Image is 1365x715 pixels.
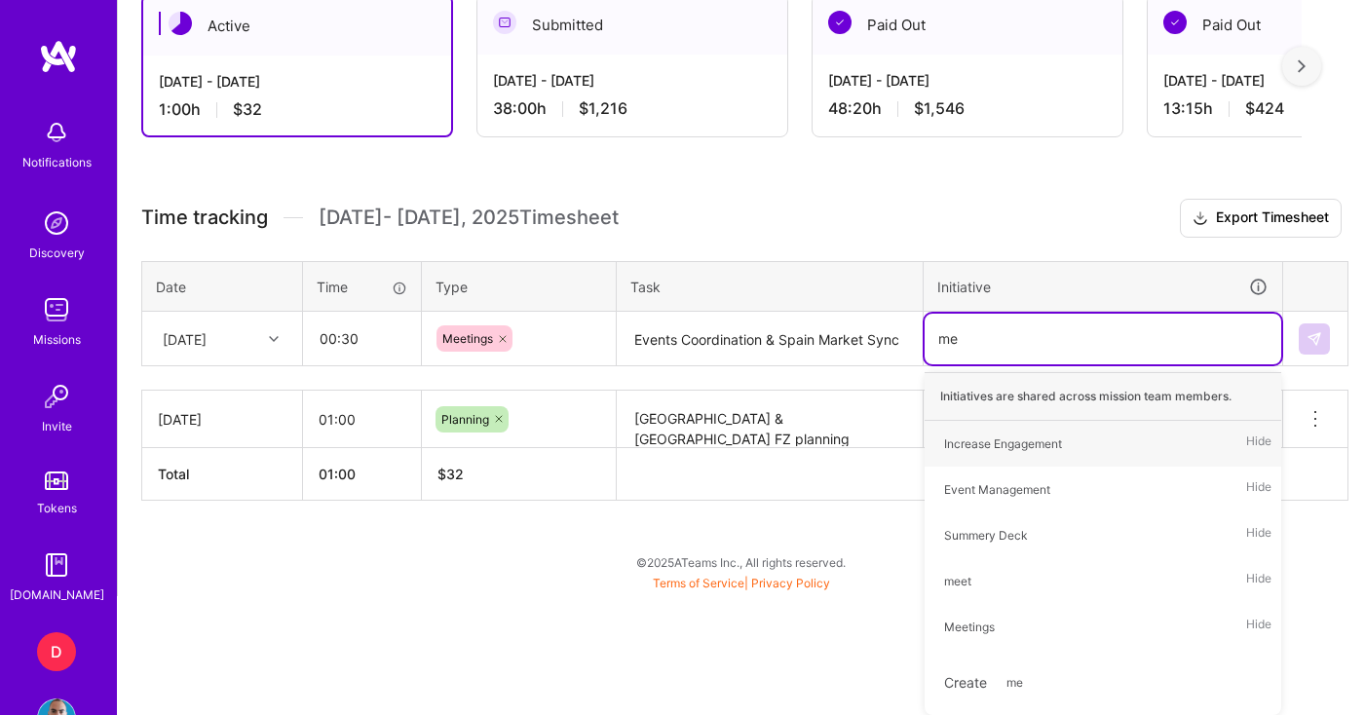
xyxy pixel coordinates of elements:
[32,632,81,671] a: D
[117,538,1365,586] div: © 2025 ATeams Inc., All rights reserved.
[169,12,192,35] img: Active
[37,204,76,243] img: discovery
[934,659,1271,705] div: Create
[619,393,921,446] textarea: [GEOGRAPHIC_DATA] & [GEOGRAPHIC_DATA] FZ planning
[828,70,1107,91] div: [DATE] - [DATE]
[303,448,422,501] th: 01:00
[141,206,268,230] span: Time tracking
[304,313,420,364] input: HH:MM
[142,261,303,312] th: Date
[22,152,92,172] div: Notifications
[1163,11,1187,34] img: Paid Out
[442,331,493,346] span: Meetings
[828,98,1107,119] div: 48:20 h
[29,243,85,263] div: Discovery
[33,329,81,350] div: Missions
[142,448,303,501] th: Total
[159,99,436,120] div: 1:00 h
[158,409,286,430] div: [DATE]
[441,412,489,427] span: Planning
[42,416,72,436] div: Invite
[1246,431,1271,457] span: Hide
[37,377,76,416] img: Invite
[925,372,1281,421] div: Initiatives are shared across mission team members.
[319,206,619,230] span: [DATE] - [DATE] , 2025 Timesheet
[1180,199,1342,238] button: Export Timesheet
[10,584,104,605] div: [DOMAIN_NAME]
[39,39,78,74] img: logo
[37,498,77,518] div: Tokens
[653,576,830,590] span: |
[493,98,772,119] div: 38:00 h
[944,525,1028,546] div: Summery Deck
[619,314,921,365] textarea: Events Coordination & Spain Market Sync
[1307,331,1322,347] img: Submit
[317,277,407,297] div: Time
[159,71,436,92] div: [DATE] - [DATE]
[493,11,516,34] img: Submitted
[437,466,464,482] span: $ 32
[1193,208,1208,229] i: icon Download
[37,632,76,671] div: D
[944,571,971,591] div: meet
[45,471,68,490] img: tokens
[828,11,852,34] img: Paid Out
[944,479,1050,500] div: Event Management
[163,328,207,349] div: [DATE]
[493,70,772,91] div: [DATE] - [DATE]
[37,113,76,152] img: bell
[1246,614,1271,640] span: Hide
[653,576,744,590] a: Terms of Service
[1246,522,1271,548] span: Hide
[937,276,1269,298] div: Initiative
[944,617,995,637] div: Meetings
[37,290,76,329] img: teamwork
[997,669,1033,696] span: me
[1246,476,1271,503] span: Hide
[1298,59,1306,73] img: right
[914,98,965,119] span: $1,546
[751,576,830,590] a: Privacy Policy
[269,334,279,344] i: icon Chevron
[37,546,76,584] img: guide book
[422,261,617,312] th: Type
[579,98,627,119] span: $1,216
[617,261,924,312] th: Task
[233,99,262,120] span: $32
[944,433,1062,454] div: Increase Engagement
[1245,98,1284,119] span: $424
[1246,568,1271,594] span: Hide
[303,394,421,445] input: HH:MM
